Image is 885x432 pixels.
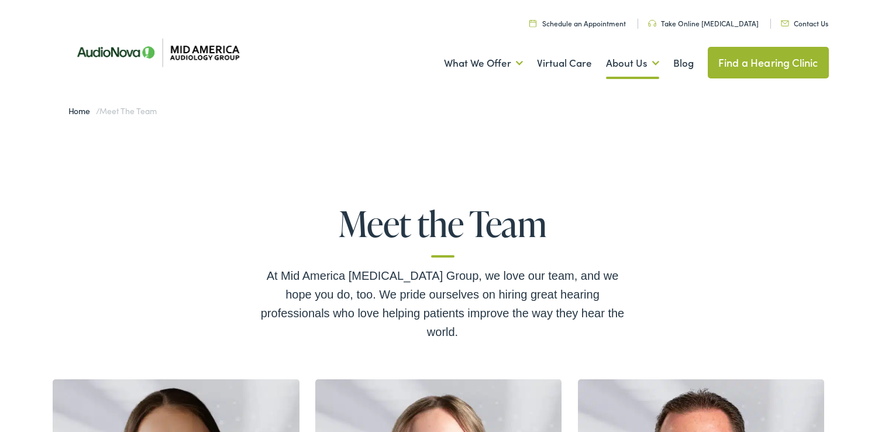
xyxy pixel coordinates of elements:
[529,19,536,27] img: utility icon
[673,42,694,85] a: Blog
[708,47,829,78] a: Find a Hearing Clinic
[99,105,156,116] span: Meet the Team
[648,18,759,28] a: Take Online [MEDICAL_DATA]
[256,266,630,341] div: At Mid America [MEDICAL_DATA] Group, we love our team, and we hope you do, too. We pride ourselve...
[68,105,96,116] a: Home
[648,20,656,27] img: utility icon
[256,204,630,258] h1: Meet the Team
[68,105,157,116] span: /
[606,42,659,85] a: About Us
[781,18,828,28] a: Contact Us
[529,18,626,28] a: Schedule an Appointment
[781,20,789,26] img: utility icon
[537,42,592,85] a: Virtual Care
[444,42,523,85] a: What We Offer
